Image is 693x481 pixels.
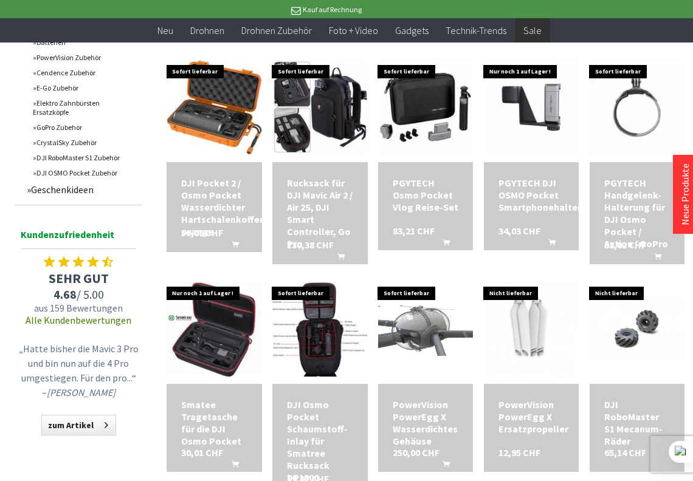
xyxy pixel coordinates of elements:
a: PowerVision PowerEgg X Ersatzpropeller 12,95 CHF [498,398,564,435]
button: In den Warenkorb [428,459,457,474]
button: In den Warenkorb [640,251,669,267]
a: PowerVision PowerEgg X Wasserdichtes Gehäuse 250,00 CHF In den Warenkorb [393,398,458,447]
span: 65,14 CHF [604,446,646,459]
img: DJI Pocket 2 / Osmo Pocket Wasserdichter Hartschalenkoffer, orange [167,60,261,154]
a: PGYTECH Osmo Pocket Vlog Reise-Set 83,21 CHF In den Warenkorb [393,177,458,213]
a: DJI RoboMaster S1 Zubehör [27,150,142,165]
a: DJI Pocket 2 / Osmo Pocket Wasserdichter Hartschalenkoffer, orange 50,09 CHF In den Warenkorb [181,177,247,237]
em: [PERSON_NAME] [47,386,115,398]
span: aus 159 Bewertungen [15,302,142,314]
a: Drohnen Zubehör [233,18,320,43]
a: Cendence Zubehör [27,65,142,80]
div: PowerVision PowerEgg X Wasserdichtes Gehäuse [393,398,458,447]
span: 83,21 CHF [393,225,435,237]
a: Alle Kundenbewertungen [26,314,131,326]
span: 12,95 CHF [498,446,540,459]
img: PowerVision PowerEgg X Ersatzpropeller [484,280,579,379]
a: Drohnen [182,18,233,43]
a: Sale [515,18,550,43]
span: 30,01 CHF [181,446,223,459]
img: PGYTECH DJI OSMO Pocket Smartphonehalter [484,60,579,154]
img: Smatee Tragetasche für die DJI Osmo Pocket [167,282,261,377]
span: Technik-Trends [446,24,506,36]
a: PGYTECH DJI OSMO Pocket Smartphonehalter 34,03 CHF In den Warenkorb [498,177,564,213]
p: „Hatte bisher die Mavic 3 Pro und bin nun auf die 4 Pro umgestiegen. Für den pro...“ – [18,341,139,400]
a: zum Artikel [41,415,116,435]
span: 32,02 CHF [604,239,646,251]
button: In den Warenkorb [428,237,457,253]
a: Neu [149,18,182,43]
button: In den Warenkorb [217,459,246,474]
span: / 5.00 [15,287,142,302]
span: Neu [157,24,173,36]
button: In den Warenkorb [217,239,246,254]
img: PGYTECH Osmo Pocket Vlog Reise-Set [378,60,473,154]
a: Foto + Video [320,18,387,43]
button: In den Warenkorb [534,237,563,253]
a: DJI OSMO Pocket Zubehör [27,165,142,180]
a: PGYTECH Handgelenk-Halterung für DJI Osmo Pocket / Action / GoPro 32,02 CHF In den Warenkorb [604,177,670,250]
div: Rucksack für DJI Mavic Air 2 / Air 2S, DJI Smart Controller, Go Pro [287,177,353,250]
div: Smatee Tragetasche für die DJI Osmo Pocket [181,398,247,447]
div: PGYTECH Handgelenk-Halterung für DJI Osmo Pocket / Action / GoPro [604,177,670,250]
span: Drohnen [190,24,224,36]
a: Technik-Trends [437,18,515,43]
span: Gadgets [395,24,429,36]
span: SEHR GUT [15,270,142,287]
span: 34,03 CHF [498,225,540,237]
span: Sale [523,24,542,36]
a: DJI RoboMaster S1 Mecanum-Räder 65,14 CHF [604,398,670,447]
span: 4.68 [53,287,77,302]
a: CrystalSky Zubehör [27,135,142,150]
div: PGYTECH DJI OSMO Pocket Smartphonehalter [498,177,564,213]
a: PowerVision Zubehör [27,50,142,65]
span: 50,09 CHF [181,227,223,239]
span: 130,38 CHF [287,239,334,251]
span: Foto + Video [329,24,378,36]
a: Gadgets [387,18,437,43]
a: Neue Produkte [679,163,691,225]
div: PGYTECH Osmo Pocket Vlog Reise-Set [393,177,458,213]
img: PowerVision PowerEgg X Wasserdichtes Gehäuse [378,302,473,356]
a: Rucksack für DJI Mavic Air 2 / Air 2S, DJI Smart Controller, Go Pro 130,38 CHF In den Warenkorb [287,177,353,250]
div: DJI Pocket 2 / Osmo Pocket Wasserdichter Hartschalenkoffer, orange [181,177,247,237]
div: DJI RoboMaster S1 Mecanum-Räder [604,398,670,447]
div: PowerVision PowerEgg X Ersatzpropeller [498,398,564,435]
a: Smatee Tragetasche für die DJI Osmo Pocket 30,01 CHF In den Warenkorb [181,398,247,447]
img: Rucksack für DJI Mavic Air 2 / Air 2S, DJI Smart Controller, Go Pro [272,60,367,154]
a: Elektro Zahnbürsten Ersatzköpfe [27,95,142,120]
img: DJI Osmo Pocket Schaumstoff-Inlay für Smatree Rucksack DP1800 [272,282,367,377]
a: Geschenkideen [21,180,142,199]
a: GoPro Zubehör [27,120,142,135]
span: Kundenzufriedenheit [21,227,136,249]
button: In den Warenkorb [323,251,352,267]
span: 250,00 CHF [393,446,440,459]
img: PGYTECH Handgelenk-Halterung für DJI Osmo Pocket / Action / GoPro [590,60,684,154]
span: Drohnen Zubehör [241,24,312,36]
a: E-Go Zubehör [27,80,142,95]
img: DJI RoboMaster S1 Mecanum-Räder [590,298,684,361]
